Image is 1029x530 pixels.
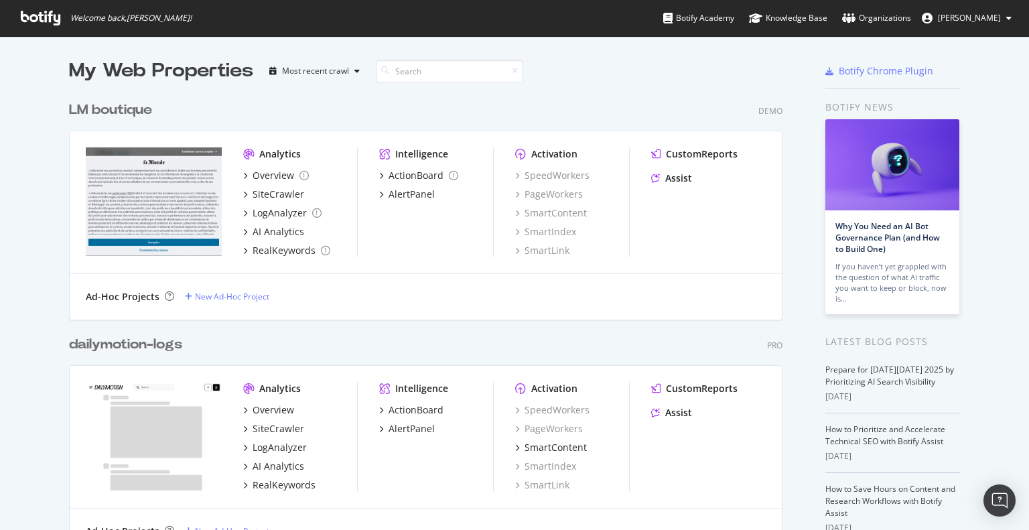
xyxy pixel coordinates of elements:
div: LogAnalyzer [253,206,307,220]
div: RealKeywords [253,478,316,492]
div: RealKeywords [253,244,316,257]
img: www.dailymotion.com [86,382,222,490]
div: Latest Blog Posts [825,334,960,349]
a: How to Save Hours on Content and Research Workflows with Botify Assist [825,483,955,519]
span: Welcome back, [PERSON_NAME] ! [70,13,192,23]
div: LM boutique [69,101,152,120]
div: Analytics [259,147,301,161]
div: ActionBoard [389,169,443,182]
div: Activation [531,147,577,161]
a: LogAnalyzer [243,441,307,454]
div: Botify Chrome Plugin [839,64,933,78]
a: RealKeywords [243,244,330,257]
a: SmartIndex [515,225,576,239]
a: SmartLink [515,244,569,257]
a: Overview [243,169,309,182]
div: dailymotion-logs [69,335,182,354]
div: CustomReports [666,147,738,161]
a: SiteCrawler [243,188,304,201]
a: Overview [243,403,294,417]
div: Overview [253,169,294,182]
div: Botify news [825,100,960,115]
div: Open Intercom Messenger [983,484,1016,517]
a: dailymotion-logs [69,335,188,354]
a: RealKeywords [243,478,316,492]
a: AlertPanel [379,422,435,436]
a: SmartLink [515,478,569,492]
div: Overview [253,403,294,417]
a: How to Prioritize and Accelerate Technical SEO with Botify Assist [825,423,945,447]
a: LogAnalyzer [243,206,322,220]
button: [PERSON_NAME] [911,7,1022,29]
a: SiteCrawler [243,422,304,436]
div: My Web Properties [69,58,253,84]
button: Most recent crawl [264,60,365,82]
a: AI Analytics [243,225,304,239]
div: AI Analytics [253,460,304,473]
div: LogAnalyzer [253,441,307,454]
a: SmartContent [515,206,587,220]
a: ActionBoard [379,169,458,182]
a: Botify Chrome Plugin [825,64,933,78]
div: Intelligence [395,147,448,161]
a: Assist [651,406,692,419]
a: LM boutique [69,101,157,120]
div: Demo [758,105,782,117]
div: Botify Academy [663,11,734,25]
a: CustomReports [651,147,738,161]
div: Assist [665,172,692,185]
a: ActionBoard [379,403,443,417]
a: PageWorkers [515,422,583,436]
a: CustomReports [651,382,738,395]
a: PageWorkers [515,188,583,201]
div: Analytics [259,382,301,395]
div: Organizations [842,11,911,25]
a: Why You Need an AI Bot Governance Plan (and How to Build One) [835,220,940,255]
div: AI Analytics [253,225,304,239]
input: Search [376,60,523,83]
a: Assist [651,172,692,185]
div: New Ad-Hoc Project [195,291,269,302]
div: Knowledge Base [749,11,827,25]
div: SiteCrawler [253,422,304,436]
a: New Ad-Hoc Project [185,291,269,302]
div: CustomReports [666,382,738,395]
div: SmartContent [525,441,587,454]
a: Prepare for [DATE][DATE] 2025 by Prioritizing AI Search Visibility [825,364,954,387]
div: [DATE] [825,391,960,403]
div: Most recent crawl [282,67,349,75]
div: If you haven’t yet grappled with the question of what AI traffic you want to keep or block, now is… [835,261,949,304]
div: Pro [767,340,782,351]
a: AI Analytics [243,460,304,473]
span: frederic Devigne [938,12,1001,23]
img: - JA [86,147,222,256]
div: AlertPanel [389,422,435,436]
a: SpeedWorkers [515,403,590,417]
a: SpeedWorkers [515,169,590,182]
a: SmartContent [515,441,587,454]
div: Activation [531,382,577,395]
div: Ad-Hoc Projects [86,290,159,304]
div: ActionBoard [389,403,443,417]
div: Intelligence [395,382,448,395]
a: AlertPanel [379,188,435,201]
div: AlertPanel [389,188,435,201]
a: SmartIndex [515,460,576,473]
img: Why You Need an AI Bot Governance Plan (and How to Build One) [825,119,959,210]
div: Assist [665,406,692,419]
div: [DATE] [825,450,960,462]
div: SiteCrawler [253,188,304,201]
